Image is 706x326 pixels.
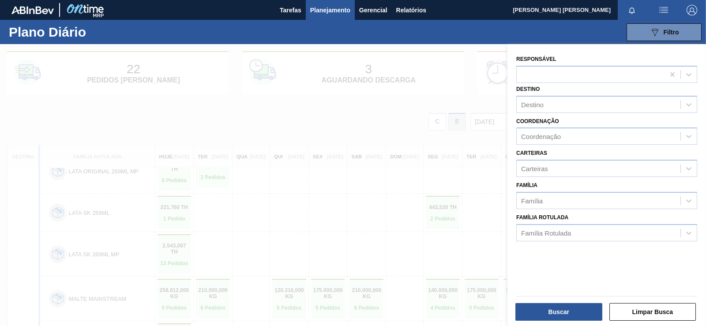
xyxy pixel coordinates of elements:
span: Relatórios [396,5,426,15]
div: Destino [521,101,544,108]
h1: Plano Diário [9,27,163,37]
div: Carteiras [521,165,548,172]
img: Logout [687,5,697,15]
label: Carteiras [516,150,547,156]
div: Coordenação [521,133,561,140]
span: Tarefas [280,5,301,15]
span: Planejamento [310,5,350,15]
label: Família Rotulada [516,214,568,221]
span: Filtro [664,29,679,36]
img: userActions [658,5,669,15]
button: Buscar [515,303,602,321]
label: Responsável [516,56,556,62]
label: Família [516,182,537,188]
button: Filtro [627,23,702,41]
div: Família Rotulada [521,229,571,236]
label: Destino [516,86,540,92]
div: Família [521,197,543,204]
img: TNhmsLtSVTkK8tSr43FrP2fwEKptu5GPRR3wAAAABJRU5ErkJggg== [11,6,54,14]
button: Limpar Busca [609,303,696,321]
span: Gerencial [359,5,387,15]
button: Notificações [618,4,646,16]
label: Coordenação [516,118,559,124]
